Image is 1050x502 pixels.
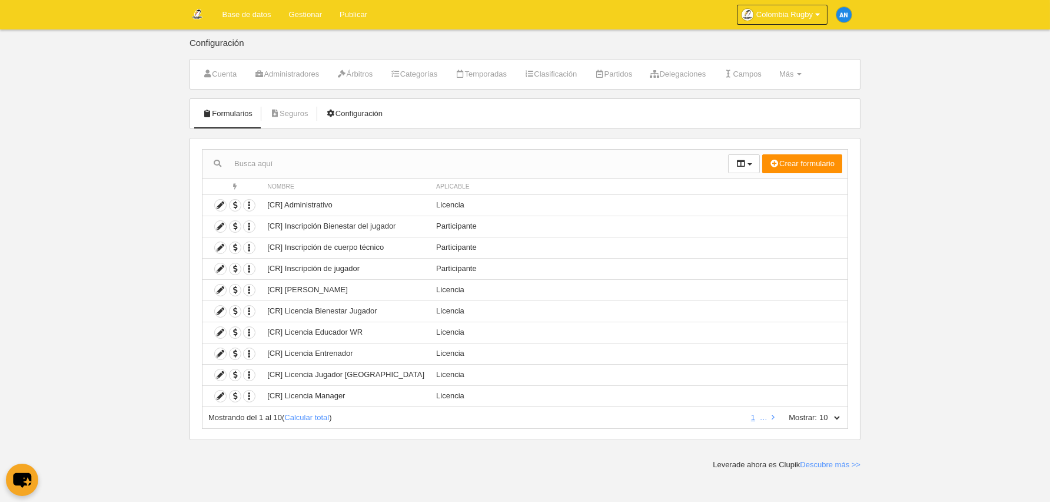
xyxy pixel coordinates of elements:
[384,65,444,83] a: Categorías
[261,216,430,237] td: [CR] Inscripción Bienestar del jugador
[196,65,243,83] a: Cuenta
[261,322,430,343] td: [CR] Licencia Educador WR
[190,38,860,59] div: Configuración
[208,413,282,422] span: Mostrando del 1 al 10
[430,194,848,216] td: Licencia
[196,105,259,123] a: Formularios
[202,155,728,173] input: Busca aquí
[779,70,794,78] span: Más
[320,105,389,123] a: Configuración
[248,65,325,83] a: Administradores
[588,65,639,83] a: Partidos
[261,258,430,279] td: [CR] Inscripción de jugador
[448,65,513,83] a: Temporadas
[756,9,813,21] span: Colombia Rugby
[430,279,848,300] td: Licencia
[760,412,767,423] li: …
[773,65,808,83] a: Más
[436,183,470,190] span: Aplicable
[742,9,753,21] img: Oanpu9v8aySI.30x30.jpg
[261,343,430,364] td: [CR] Licencia Entrenador
[261,300,430,322] td: [CR] Licencia Bienestar Jugador
[261,194,430,216] td: [CR] Administrativo
[264,105,315,123] a: Seguros
[330,65,379,83] a: Árbitros
[713,460,860,470] div: Leverade ahora es Clupik
[430,216,848,237] td: Participante
[717,65,768,83] a: Campos
[208,412,743,423] div: ( )
[261,279,430,300] td: [CR] [PERSON_NAME]
[261,385,430,407] td: [CR] Licencia Manager
[261,364,430,385] td: [CR] Licencia Jugador [GEOGRAPHIC_DATA]
[430,343,848,364] td: Licencia
[6,464,38,496] button: chat-button
[800,460,860,469] a: Descubre más >>
[643,65,712,83] a: Delegaciones
[777,412,817,423] label: Mostrar:
[518,65,583,83] a: Clasificación
[284,413,329,422] a: Calcular total
[430,237,848,258] td: Participante
[430,385,848,407] td: Licencia
[261,237,430,258] td: [CR] Inscripción de cuerpo técnico
[762,154,842,173] button: Crear formulario
[190,7,204,21] img: Colombia Rugby
[737,5,828,25] a: Colombia Rugby
[430,258,848,279] td: Participante
[749,413,757,422] a: 1
[430,322,848,343] td: Licencia
[430,300,848,322] td: Licencia
[430,364,848,385] td: Licencia
[267,183,294,190] span: Nombre
[836,7,852,22] img: c2l6ZT0zMHgzMCZmcz05JnRleHQ9QU4mYmc9MWU4OGU1.png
